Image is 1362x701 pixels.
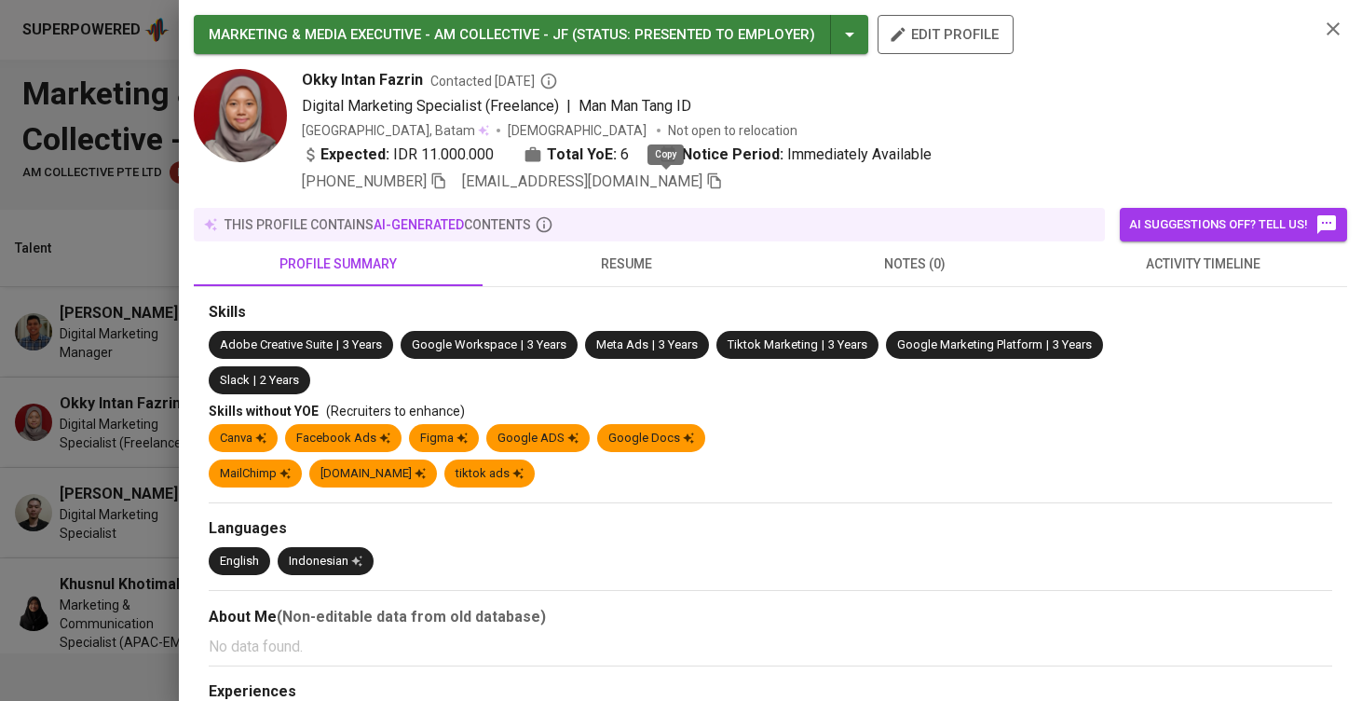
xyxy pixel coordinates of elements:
span: Digital Marketing Specialist (Freelance) [302,97,559,115]
div: Languages [209,518,1332,540]
span: 3 Years [343,337,382,351]
span: | [253,372,256,390]
div: Skills [209,302,1332,323]
span: Man Man Tang ID [579,97,691,115]
span: Contacted [DATE] [430,72,558,90]
button: MARKETING & MEDIA EXECUTIVE - AM COLLECTIVE - JF (STATUS: Presented to Employer) [194,15,868,54]
p: Not open to relocation [668,121,797,140]
div: English [220,553,259,570]
span: | [1046,337,1049,354]
span: resume [494,253,760,276]
span: (Recruiters to enhance) [326,404,465,419]
span: activity timeline [1070,253,1337,276]
div: Indonesian [289,553,362,570]
span: [EMAIL_ADDRESS][DOMAIN_NAME] [462,172,702,190]
a: edit profile [878,26,1014,41]
b: Expected: [320,144,389,166]
span: MARKETING & MEDIA EXECUTIVE - AM COLLECTIVE - JF [209,26,568,43]
span: | [521,337,524,354]
b: Notice Period: [682,144,783,166]
div: Figma [420,430,468,447]
span: Skills without YOE [209,404,319,419]
span: | [652,337,655,354]
div: About Me [209,606,1332,628]
span: [PHONE_NUMBER] [302,172,427,190]
span: Google Workspace [412,337,517,351]
span: 2 Years [260,373,299,387]
span: 3 Years [828,337,867,351]
span: Tiktok Marketing [728,337,818,351]
span: | [822,337,824,354]
span: Okky Intan Fazrin [302,69,423,91]
div: Facebook Ads [296,430,390,447]
b: (Non-editable data from old database) [277,608,546,625]
button: AI suggestions off? Tell us! [1120,208,1347,241]
div: tiktok ads [456,465,524,483]
span: AI suggestions off? Tell us! [1129,213,1338,236]
span: edit profile [892,22,999,47]
span: AI-generated [374,217,464,232]
p: No data found. [209,636,1332,658]
span: 3 Years [1053,337,1092,351]
span: 6 [620,144,629,166]
img: 452b6259e7725e605065c9718176ea8e.jpg [194,69,287,162]
div: Google Docs [608,430,694,447]
div: Google ADS [497,430,579,447]
span: | [566,95,571,117]
div: [DOMAIN_NAME] [320,465,426,483]
span: Meta Ads [596,337,648,351]
button: edit profile [878,15,1014,54]
span: 3 Years [527,337,566,351]
b: Total YoE: [547,144,617,166]
div: Immediately Available [659,144,932,166]
div: IDR 11.000.000 [302,144,494,166]
div: MailChimp [220,465,291,483]
span: ( STATUS : Presented to Employer ) [572,26,815,43]
span: notes (0) [782,253,1048,276]
span: Google Marketing Platform [897,337,1042,351]
span: profile summary [205,253,471,276]
span: | [336,337,339,354]
svg: By Batam recruiter [539,72,558,90]
span: 3 Years [659,337,698,351]
p: this profile contains contents [225,215,531,234]
div: [GEOGRAPHIC_DATA], Batam [302,121,489,140]
div: Canva [220,430,266,447]
span: [DEMOGRAPHIC_DATA] [508,121,649,140]
span: Adobe Creative Suite [220,337,333,351]
span: Slack [220,373,250,387]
